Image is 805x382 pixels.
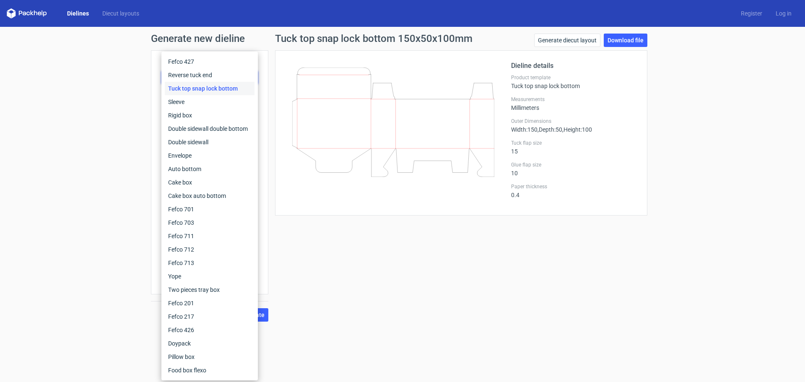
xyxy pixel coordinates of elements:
[165,109,254,122] div: Rigid box
[165,149,254,162] div: Envelope
[511,118,637,125] label: Outer Dimensions
[511,183,637,190] label: Paper thickness
[511,74,637,81] label: Product template
[165,270,254,283] div: Yope
[165,350,254,364] div: Pillow box
[165,95,254,109] div: Sleeve
[165,162,254,176] div: Auto bottom
[165,310,254,323] div: Fefco 217
[275,34,473,44] h1: Tuck top snap lock bottom 150x50x100mm
[165,55,254,68] div: Fefco 427
[60,9,96,18] a: Dielines
[511,183,637,198] div: 0.4
[165,189,254,203] div: Cake box auto bottom
[165,323,254,337] div: Fefco 426
[511,61,637,71] h2: Dieline details
[511,140,637,155] div: 15
[165,256,254,270] div: Fefco 713
[165,82,254,95] div: Tuck top snap lock bottom
[562,126,592,133] span: , Height : 100
[165,216,254,229] div: Fefco 703
[165,337,254,350] div: Doypack
[96,9,146,18] a: Diecut layouts
[165,296,254,310] div: Fefco 201
[165,176,254,189] div: Cake box
[511,126,538,133] span: Width : 150
[511,161,637,177] div: 10
[511,74,637,89] div: Tuck top snap lock bottom
[734,9,769,18] a: Register
[165,364,254,377] div: Food box flexo
[769,9,798,18] a: Log in
[511,96,637,103] label: Measurements
[511,140,637,146] label: Tuck flap size
[511,96,637,111] div: Millimeters
[534,34,600,47] a: Generate diecut layout
[151,34,654,44] h1: Generate new dieline
[165,135,254,149] div: Double sidewall
[165,122,254,135] div: Double sidewall double bottom
[604,34,647,47] a: Download file
[538,126,562,133] span: , Depth : 50
[165,243,254,256] div: Fefco 712
[165,203,254,216] div: Fefco 701
[511,161,637,168] label: Glue flap size
[165,283,254,296] div: Two pieces tray box
[165,229,254,243] div: Fefco 711
[165,68,254,82] div: Reverse tuck end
